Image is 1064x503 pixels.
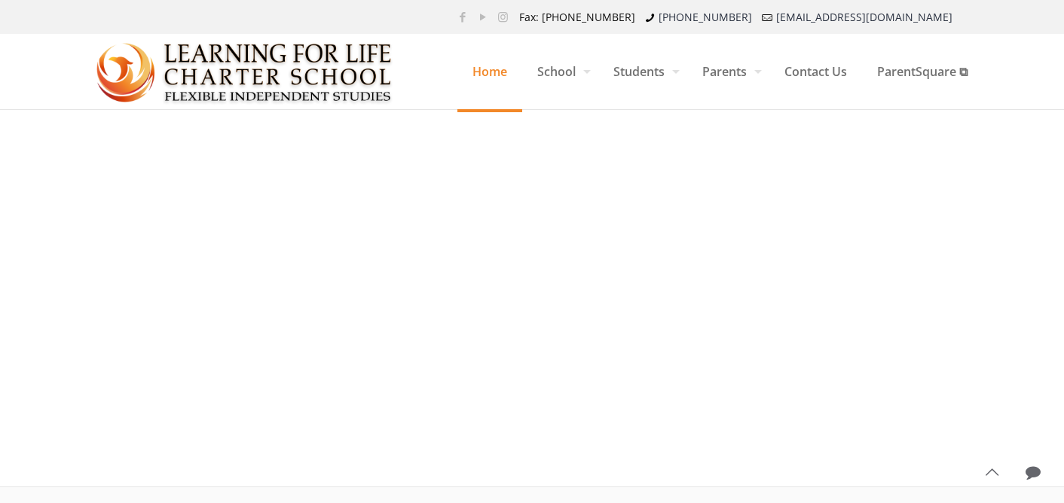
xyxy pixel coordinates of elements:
[769,49,862,94] span: Contact Us
[659,10,752,24] a: [PHONE_NUMBER]
[687,34,769,109] a: Parents
[495,9,511,24] a: Instagram icon
[522,34,598,109] a: School
[454,9,470,24] a: Facebook icon
[457,49,522,94] span: Home
[687,49,769,94] span: Parents
[776,10,952,24] a: [EMAIL_ADDRESS][DOMAIN_NAME]
[862,49,983,94] span: ParentSquare ⧉
[96,35,393,110] img: Home
[475,9,491,24] a: YouTube icon
[760,10,775,24] i: mail
[96,34,393,109] a: Learning for Life Charter School
[457,34,522,109] a: Home
[598,49,687,94] span: Students
[862,34,983,109] a: ParentSquare ⧉
[522,49,598,94] span: School
[976,456,1007,488] a: Back to top icon
[643,10,658,24] i: phone
[769,34,862,109] a: Contact Us
[598,34,687,109] a: Students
